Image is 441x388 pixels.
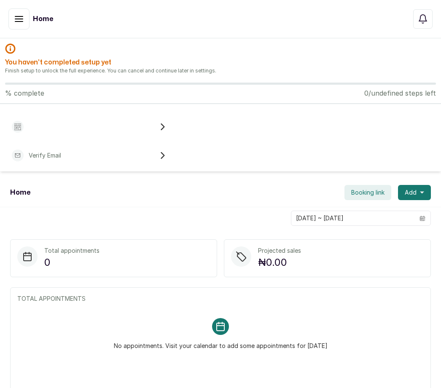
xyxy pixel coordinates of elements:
[5,57,436,67] h2: You haven’t completed setup yet
[29,151,61,160] p: Verify Email
[5,67,436,74] p: Finish setup to unlock the full experience. You can cancel and continue later in settings.
[258,246,301,255] p: Projected sales
[419,215,425,221] svg: calendar
[258,255,301,270] p: ₦0.00
[398,185,431,200] button: Add
[5,88,44,98] p: % complete
[44,246,99,255] p: Total appointments
[33,14,53,24] h1: Home
[364,88,436,98] p: 0/undefined steps left
[344,185,391,200] button: Booking link
[10,187,30,198] h1: Home
[405,188,417,197] span: Add
[17,294,424,303] p: TOTAL APPOINTMENTS
[44,255,99,270] p: 0
[291,211,414,225] input: Select date
[114,335,328,350] p: No appointments. Visit your calendar to add some appointments for [DATE]
[351,188,385,197] span: Booking link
